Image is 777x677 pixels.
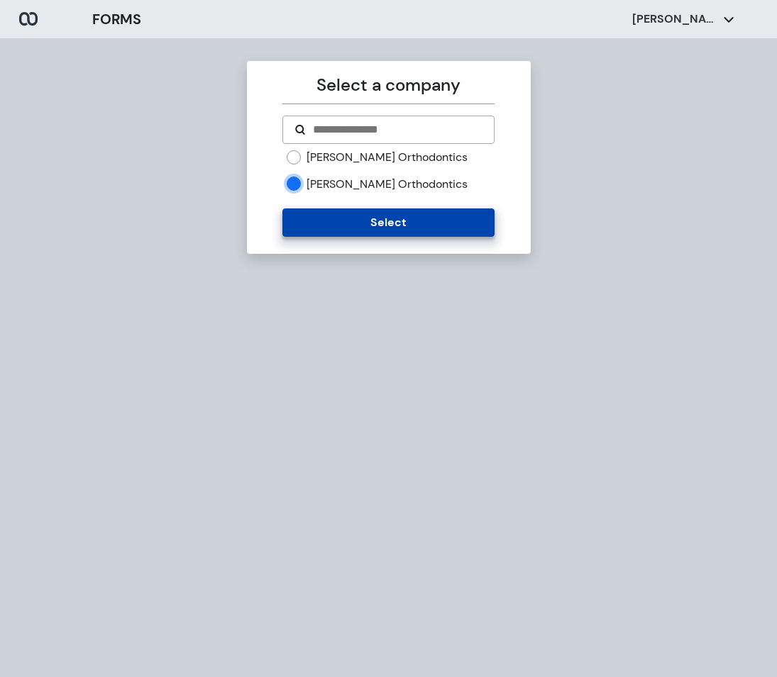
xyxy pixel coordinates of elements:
[282,208,495,237] button: Select
[632,11,717,27] p: [PERSON_NAME]
[312,121,483,138] input: Search
[307,177,468,192] label: [PERSON_NAME] Orthodontics
[307,150,468,165] label: [PERSON_NAME] Orthodontics
[92,9,141,30] h3: FORMS
[282,72,495,98] p: Select a company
